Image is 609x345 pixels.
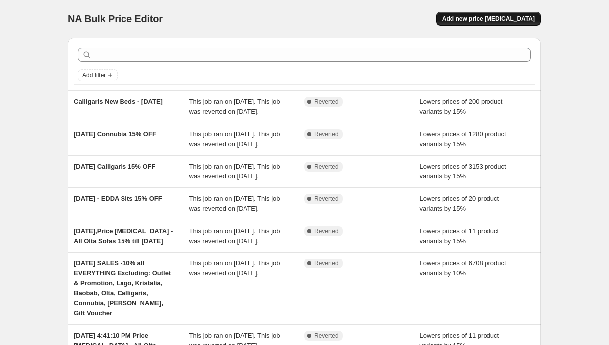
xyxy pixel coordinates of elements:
span: This job ran on [DATE]. This job was reverted on [DATE]. [189,195,280,212]
span: [DATE] SALES -10% all EVERYTHING Excluding: Outlet & Promotion, Lago, Kristalia, Baobab, Olta, Ca... [74,259,171,317]
span: Lowers prices of 11 product variants by 15% [420,227,499,245]
span: [DATE] Connubia 15% OFF [74,130,156,138]
span: [DATE],Price [MEDICAL_DATA] - All Olta Sofas 15% till [DATE] [74,227,173,245]
span: Add new price [MEDICAL_DATA] [442,15,535,23]
span: This job ran on [DATE]. This job was reverted on [DATE]. [189,227,280,245]
span: Reverted [314,259,339,267]
span: Lowers prices of 6708 product variants by 10% [420,259,506,277]
span: Add filter [82,71,106,79]
span: Reverted [314,227,339,235]
span: Lowers prices of 3153 product variants by 15% [420,163,506,180]
span: Reverted [314,195,339,203]
span: This job ran on [DATE]. This job was reverted on [DATE]. [189,130,280,148]
span: This job ran on [DATE]. This job was reverted on [DATE]. [189,259,280,277]
button: Add filter [78,69,118,81]
span: Reverted [314,98,339,106]
span: Calligaris New Beds - [DATE] [74,98,163,105]
span: Lowers prices of 200 product variants by 15% [420,98,503,115]
span: This job ran on [DATE]. This job was reverted on [DATE]. [189,163,280,180]
span: NA Bulk Price Editor [68,13,163,24]
span: This job ran on [DATE]. This job was reverted on [DATE]. [189,98,280,115]
span: Lowers prices of 20 product variants by 15% [420,195,499,212]
span: Reverted [314,332,339,340]
span: [DATE] Calligaris 15% OFF [74,163,155,170]
span: Reverted [314,163,339,171]
span: Reverted [314,130,339,138]
span: Lowers prices of 1280 product variants by 15% [420,130,506,148]
button: Add new price [MEDICAL_DATA] [436,12,541,26]
span: [DATE] - EDDA Sits 15% OFF [74,195,162,202]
